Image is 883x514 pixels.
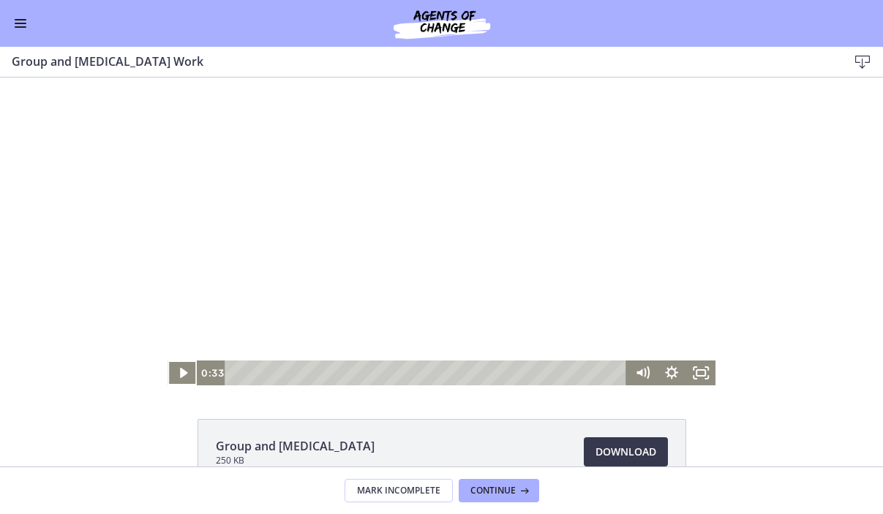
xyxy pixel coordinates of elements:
h3: Group and [MEDICAL_DATA] Work [12,53,824,70]
button: Enable menu [12,15,29,32]
button: Continue [459,479,539,502]
div: Playbar [236,283,620,308]
button: Fullscreen [686,283,715,308]
span: Mark Incomplete [357,485,440,496]
img: Agents of Change [354,6,530,41]
span: Continue [470,485,516,496]
span: Download [595,443,656,461]
button: Play Video [168,283,197,308]
span: Group and [MEDICAL_DATA] [216,437,375,455]
button: Show settings menu [657,283,686,308]
a: Download [584,437,668,466]
button: Mute [628,283,657,308]
button: Mark Incomplete [345,479,453,502]
span: 250 KB [216,455,375,466]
